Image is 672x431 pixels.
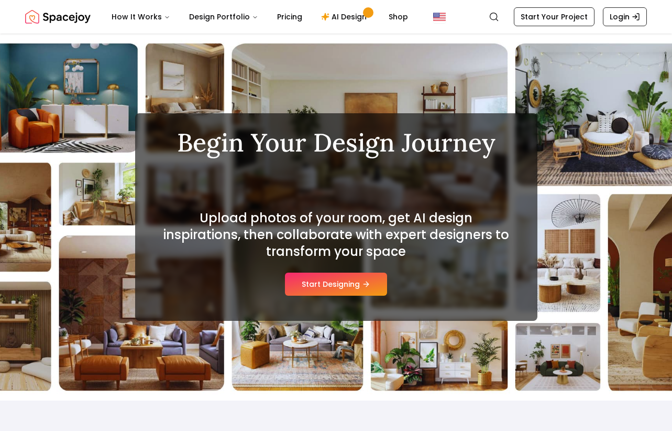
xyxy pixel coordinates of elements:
[103,6,416,27] nav: Main
[380,6,416,27] a: Shop
[603,7,647,26] a: Login
[160,130,512,155] h1: Begin Your Design Journey
[25,6,91,27] a: Spacejoy
[269,6,311,27] a: Pricing
[25,6,91,27] img: Spacejoy Logo
[514,7,594,26] a: Start Your Project
[103,6,179,27] button: How It Works
[433,10,446,23] img: United States
[313,6,378,27] a: AI Design
[160,210,512,260] h2: Upload photos of your room, get AI design inspirations, then collaborate with expert designers to...
[181,6,267,27] button: Design Portfolio
[285,273,387,296] button: Start Designing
